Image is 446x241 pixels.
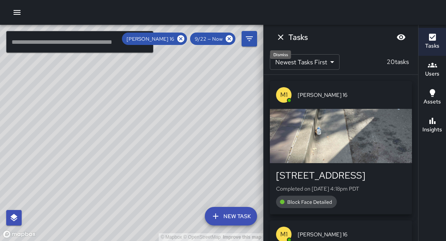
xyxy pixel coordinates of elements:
[422,126,442,134] h6: Insights
[419,56,446,84] button: Users
[205,207,257,226] button: New Task
[424,98,441,106] h6: Assets
[270,81,412,214] button: M1[PERSON_NAME] 16[STREET_ADDRESS]Completed on [DATE] 4:18pm PDTBlock Face Detailed
[419,84,446,112] button: Assets
[283,199,337,205] span: Block Face Detailed
[393,29,409,45] button: Blur
[190,36,227,42] span: 9/22 — Now
[298,91,406,99] span: [PERSON_NAME] 16
[122,36,179,42] span: [PERSON_NAME] 16
[122,33,187,45] div: [PERSON_NAME] 16
[425,70,439,78] h6: Users
[242,31,257,46] button: Filters
[384,57,412,67] p: 20 tasks
[276,169,406,182] div: [STREET_ADDRESS]
[419,28,446,56] button: Tasks
[280,230,288,239] p: M1
[273,29,288,45] button: Dismiss
[270,54,340,70] div: Newest Tasks First
[425,42,439,50] h6: Tasks
[276,185,406,193] p: Completed on [DATE] 4:18pm PDT
[190,33,235,45] div: 9/22 — Now
[288,31,308,43] h6: Tasks
[298,231,406,238] span: [PERSON_NAME] 16
[270,50,291,59] div: Dismiss
[280,90,288,100] p: M1
[419,112,446,139] button: Insights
